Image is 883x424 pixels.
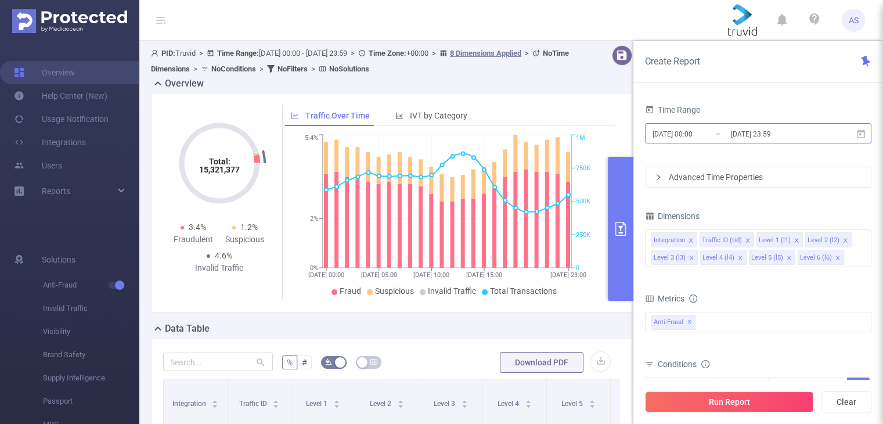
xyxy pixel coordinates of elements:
[466,271,502,279] tspan: [DATE] 15:00
[361,271,397,279] tspan: [DATE] 05:00
[651,315,695,330] span: Anti-Fraud
[654,250,686,265] div: Level 3 (l3)
[42,179,70,203] a: Reports
[645,105,700,114] span: Time Range
[240,222,258,232] span: 1.2%
[161,49,175,58] b: PID:
[525,398,531,402] i: icon: caret-up
[333,398,340,405] div: Sort
[193,262,245,274] div: Invalid Traffic
[190,64,201,73] span: >
[287,358,293,367] span: %
[42,186,70,196] span: Reports
[172,400,208,408] span: Integration
[651,378,694,397] div: Integration
[43,390,139,413] span: Passport
[689,294,697,303] i: icon: info-circle
[305,111,370,120] span: Traffic Over Time
[14,107,109,131] a: Usage Notification
[325,358,332,365] i: icon: bg-colors
[291,112,299,120] i: icon: line-chart
[211,398,218,405] div: Sort
[589,403,595,407] i: icon: caret-down
[428,49,439,58] span: >
[689,255,694,262] i: icon: close
[370,358,377,365] i: icon: table
[43,366,139,390] span: Supply Intelligence
[199,165,240,174] tspan: 15,321,377
[589,398,595,402] i: icon: caret-up
[42,248,75,271] span: Solutions
[794,238,799,245] i: icon: close
[302,358,307,367] span: #
[43,343,139,366] span: Brand Safety
[308,64,319,73] span: >
[434,400,457,408] span: Level 3
[212,398,218,402] i: icon: caret-up
[43,297,139,320] span: Invalid Traffic
[808,233,839,248] div: Level 2 (l2)
[305,135,318,142] tspan: 5.4%
[461,403,467,407] i: icon: caret-down
[397,398,403,402] i: icon: caret-up
[798,250,844,265] li: Level 6 (l6)
[239,400,269,408] span: Traffic ID
[43,274,139,297] span: Anti-Fraud
[576,231,590,239] tspan: 250K
[277,64,308,73] b: No Filters
[800,250,832,265] div: Level 6 (l6)
[655,174,662,181] i: icon: right
[397,403,403,407] i: icon: caret-down
[151,49,161,57] i: icon: user
[340,286,361,296] span: Fraud
[310,215,318,222] tspan: 2%
[211,64,256,73] b: No Conditions
[14,154,62,177] a: Users
[842,238,848,245] i: icon: close
[272,398,279,405] div: Sort
[498,400,521,408] span: Level 4
[14,131,86,154] a: Integrations
[749,250,795,265] li: Level 5 (l5)
[688,238,694,245] i: icon: close
[410,111,467,120] span: IVT by Category
[700,232,754,247] li: Traffic ID (tid)
[687,315,692,329] span: ✕
[12,9,127,33] img: Protected Media
[525,403,531,407] i: icon: caret-down
[702,250,734,265] div: Level 4 (l4)
[525,398,532,405] div: Sort
[168,233,219,246] div: Fraudulent
[369,49,406,58] b: Time Zone:
[701,360,709,368] i: icon: info-circle
[212,403,218,407] i: icon: caret-down
[310,264,318,272] tspan: 0%
[306,400,329,408] span: Level 1
[217,49,259,58] b: Time Range:
[43,320,139,343] span: Visibility
[273,398,279,402] i: icon: caret-up
[151,49,569,73] span: Truvid [DATE] 00:00 - [DATE] 23:59 +00:00
[658,360,709,369] span: Conditions
[219,233,271,246] div: Suspicious
[333,403,340,407] i: icon: caret-down
[208,157,230,166] tspan: Total:
[700,250,747,265] li: Level 4 (l4)
[786,255,792,262] i: icon: close
[730,126,824,142] input: End date
[14,61,75,84] a: Overview
[576,164,590,172] tspan: 750K
[576,198,590,206] tspan: 500K
[215,251,232,260] span: 4.6%
[165,77,204,91] h2: Overview
[450,49,521,58] u: 8 Dimensions Applied
[428,286,476,296] span: Invalid Traffic
[550,271,586,279] tspan: [DATE] 23:00
[461,398,467,402] i: icon: caret-up
[370,400,393,408] span: Level 2
[163,353,273,371] input: Search...
[308,271,344,279] tspan: [DATE] 00:00
[521,49,532,58] span: >
[196,49,207,58] span: >
[14,84,107,107] a: Help Center (New)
